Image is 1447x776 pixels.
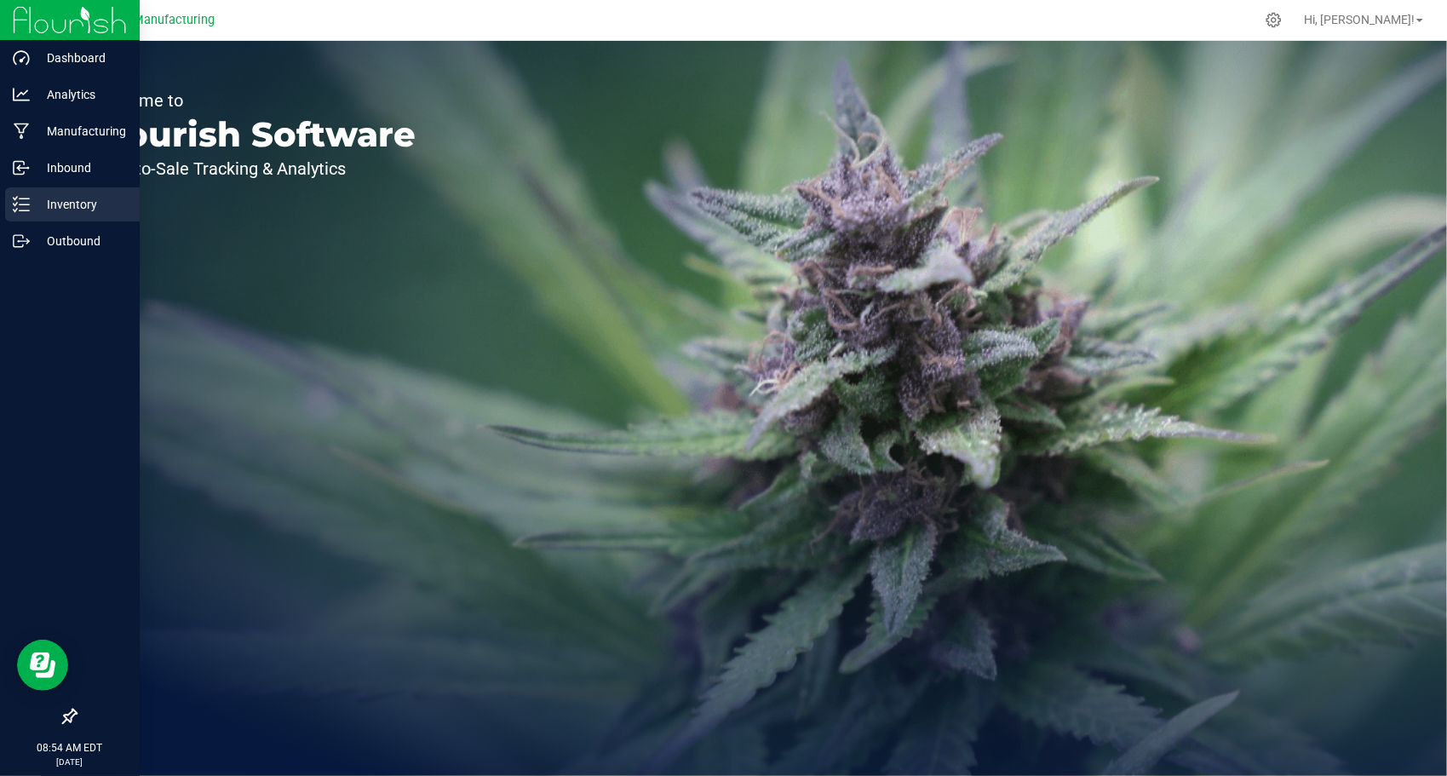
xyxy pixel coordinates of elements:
[1304,13,1415,26] span: Hi, [PERSON_NAME]!
[13,196,30,213] inline-svg: Inventory
[30,121,132,141] p: Manufacturing
[8,756,132,768] p: [DATE]
[13,159,30,176] inline-svg: Inbound
[17,640,68,691] iframe: Resource center
[13,233,30,250] inline-svg: Outbound
[30,231,132,251] p: Outbound
[92,92,416,109] p: Welcome to
[13,49,30,66] inline-svg: Dashboard
[30,84,132,105] p: Analytics
[92,160,416,177] p: Seed-to-Sale Tracking & Analytics
[30,194,132,215] p: Inventory
[92,118,416,152] p: Flourish Software
[133,13,215,27] span: Manufacturing
[13,86,30,103] inline-svg: Analytics
[30,158,132,178] p: Inbound
[30,48,132,68] p: Dashboard
[1263,12,1284,28] div: Manage settings
[13,123,30,140] inline-svg: Manufacturing
[8,740,132,756] p: 08:54 AM EDT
